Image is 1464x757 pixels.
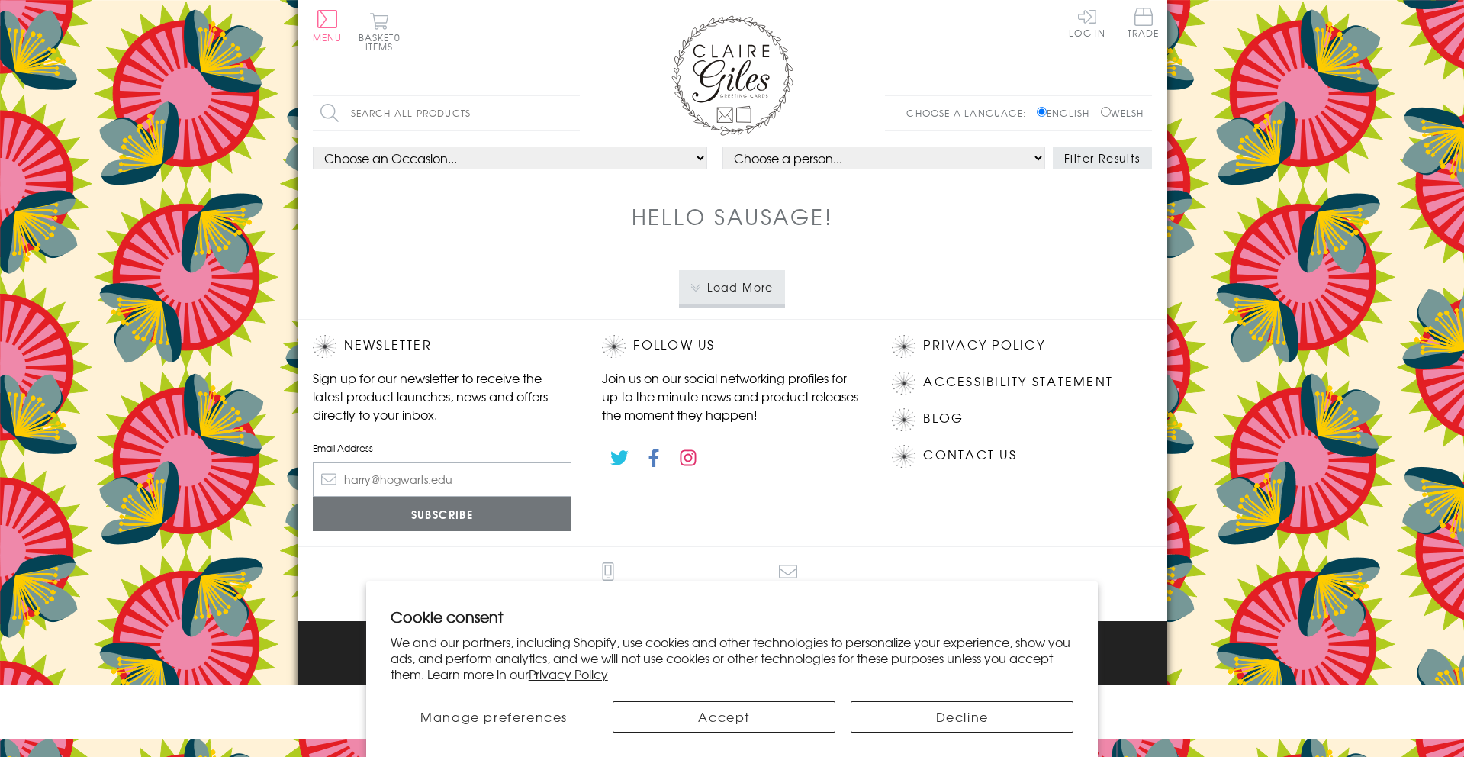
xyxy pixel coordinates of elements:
[365,31,401,53] span: 0 items
[313,335,572,358] h2: Newsletter
[1037,106,1097,120] label: English
[559,562,657,606] a: 0191 270 8191
[313,31,343,44] span: Menu
[923,445,1016,465] a: Contact Us
[906,106,1034,120] p: Choose a language:
[313,369,572,424] p: Sign up for our newsletter to receive the latest product launches, news and offers directly to yo...
[313,441,572,455] label: Email Address
[313,10,343,42] button: Menu
[1101,107,1111,117] input: Welsh
[313,462,572,497] input: harry@hogwarts.edu
[313,497,572,531] input: Subscribe
[672,562,905,606] a: [EMAIL_ADDRESS][DOMAIN_NAME]
[1128,8,1160,37] span: Trade
[923,335,1044,356] a: Privacy Policy
[923,372,1113,392] a: Accessibility Statement
[602,369,861,424] p: Join us on our social networking profiles for up to the minute news and product releases the mome...
[1069,8,1105,37] a: Log In
[313,147,707,169] select: option option
[923,408,964,429] a: Blog
[391,634,1074,681] p: We and our partners, including Shopify, use cookies and other technologies to personalize your ex...
[632,201,833,232] h1: Hello Sausage!
[679,270,785,304] button: Load More
[1037,107,1047,117] input: English
[602,335,861,358] h2: Follow Us
[851,701,1073,733] button: Decline
[1128,8,1160,40] a: Trade
[1101,106,1144,120] label: Welsh
[313,96,580,130] input: Search all products
[359,12,401,51] button: Basket0 items
[313,671,1152,685] p: © 2025 .
[1053,147,1152,169] button: Filter Results
[420,707,568,726] span: Manage preferences
[671,15,793,136] img: Claire Giles Greetings Cards
[391,606,1074,627] h2: Cookie consent
[391,701,598,733] button: Manage preferences
[613,701,835,733] button: Accept
[565,96,580,130] input: Search
[529,665,608,683] a: Privacy Policy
